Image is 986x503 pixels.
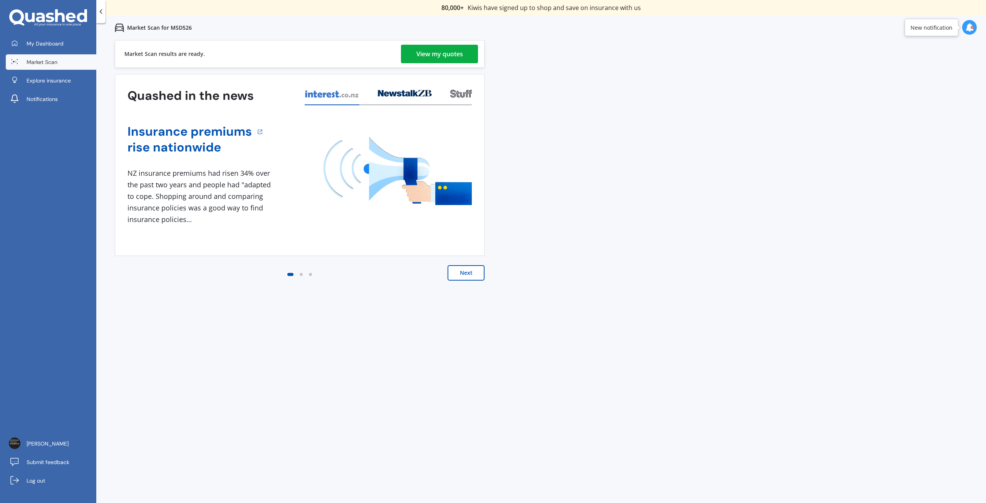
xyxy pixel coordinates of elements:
[124,40,205,67] div: Market Scan results are ready.
[6,454,96,470] a: Submit feedback
[9,437,20,449] img: ACg8ocJxKq5H_HhtdmUFbIiCLTbqyVD2UKk6acZ-5VoI-gZeP6jDTm8f=s96-c
[27,458,69,466] span: Submit feedback
[27,477,45,484] span: Log out
[911,24,952,31] div: New notification
[127,124,252,140] a: Insurance premiums
[27,95,58,103] span: Notifications
[324,137,472,205] img: media image
[27,440,69,447] span: [PERSON_NAME]
[27,77,71,84] span: Explore insurance
[6,436,96,451] a: [PERSON_NAME]
[6,91,96,107] a: Notifications
[127,168,274,225] div: NZ insurance premiums had risen 34% over the past two years and people had "adapted to cope. Shop...
[27,40,64,47] span: My Dashboard
[115,23,124,32] img: car.f15378c7a67c060ca3f3.svg
[416,45,463,63] div: View my quotes
[127,88,254,104] h3: Quashed in the news
[127,24,192,32] p: Market Scan for MSD526
[6,54,96,70] a: Market Scan
[6,473,96,488] a: Log out
[27,58,57,66] span: Market Scan
[6,36,96,51] a: My Dashboard
[6,73,96,88] a: Explore insurance
[448,265,485,281] button: Next
[401,45,478,63] a: View my quotes
[127,140,252,155] a: rise nationwide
